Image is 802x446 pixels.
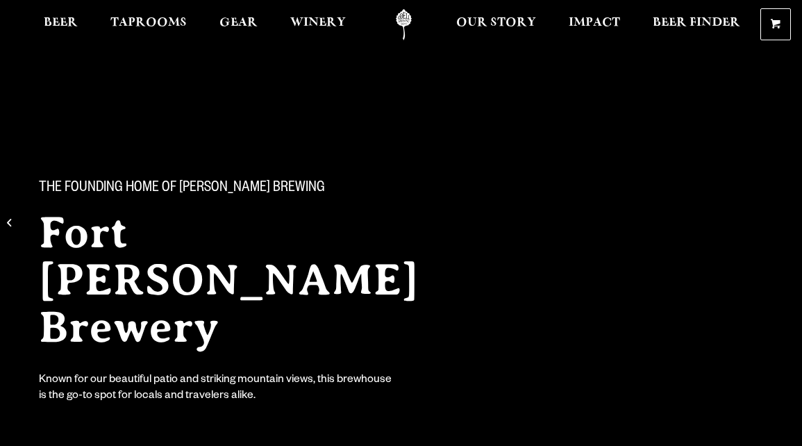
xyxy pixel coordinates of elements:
[39,180,325,198] span: The Founding Home of [PERSON_NAME] Brewing
[378,9,430,40] a: Odell Home
[281,9,355,40] a: Winery
[456,17,536,28] span: Our Story
[644,9,749,40] a: Beer Finder
[290,17,346,28] span: Winery
[101,9,196,40] a: Taprooms
[39,373,394,405] div: Known for our beautiful patio and striking mountain views, this brewhouse is the go-to spot for l...
[39,209,472,351] h2: Fort [PERSON_NAME] Brewery
[210,9,267,40] a: Gear
[44,17,78,28] span: Beer
[35,9,87,40] a: Beer
[219,17,258,28] span: Gear
[447,9,545,40] a: Our Story
[560,9,629,40] a: Impact
[110,17,187,28] span: Taprooms
[569,17,620,28] span: Impact
[653,17,740,28] span: Beer Finder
